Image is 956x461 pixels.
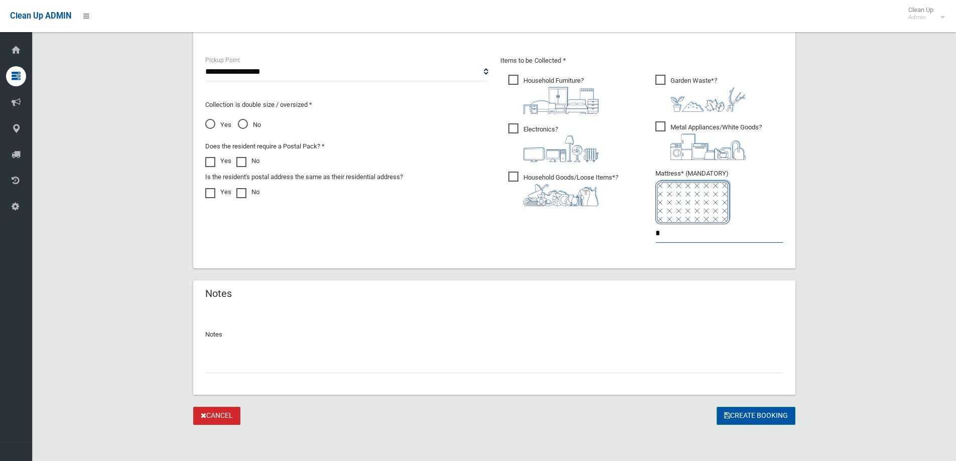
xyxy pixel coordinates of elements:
[508,172,618,206] span: Household Goods/Loose Items*
[500,55,783,67] p: Items to be Collected *
[205,186,231,198] label: Yes
[523,87,599,114] img: aa9efdbe659d29b613fca23ba79d85cb.png
[523,184,599,206] img: b13cc3517677393f34c0a387616ef184.png
[655,170,783,224] span: Mattress* (MANDATORY)
[205,119,231,131] span: Yes
[670,123,762,160] i: ?
[670,77,746,112] i: ?
[236,186,259,198] label: No
[670,87,746,112] img: 4fd8a5c772b2c999c83690221e5242e0.png
[205,140,325,152] label: Does the resident require a Postal Pack? *
[193,407,240,425] a: Cancel
[193,284,244,303] header: Notes
[908,14,933,21] small: Admin
[508,75,599,114] span: Household Furniture
[205,99,488,111] p: Collection is double size / oversized *
[717,407,795,425] button: Create Booking
[10,11,71,21] span: Clean Up ADMIN
[205,155,231,167] label: Yes
[508,123,599,162] span: Electronics
[523,135,599,162] img: 394712a680b73dbc3d2a6a3a7ffe5a07.png
[523,125,599,162] i: ?
[238,119,261,131] span: No
[655,121,762,160] span: Metal Appliances/White Goods
[523,77,599,114] i: ?
[655,180,731,224] img: e7408bece873d2c1783593a074e5cb2f.png
[670,133,746,160] img: 36c1b0289cb1767239cdd3de9e694f19.png
[655,75,746,112] span: Garden Waste*
[236,155,259,167] label: No
[903,6,943,21] span: Clean Up
[205,171,403,183] label: Is the resident's postal address the same as their residential address?
[523,174,618,206] i: ?
[205,329,783,341] p: Notes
